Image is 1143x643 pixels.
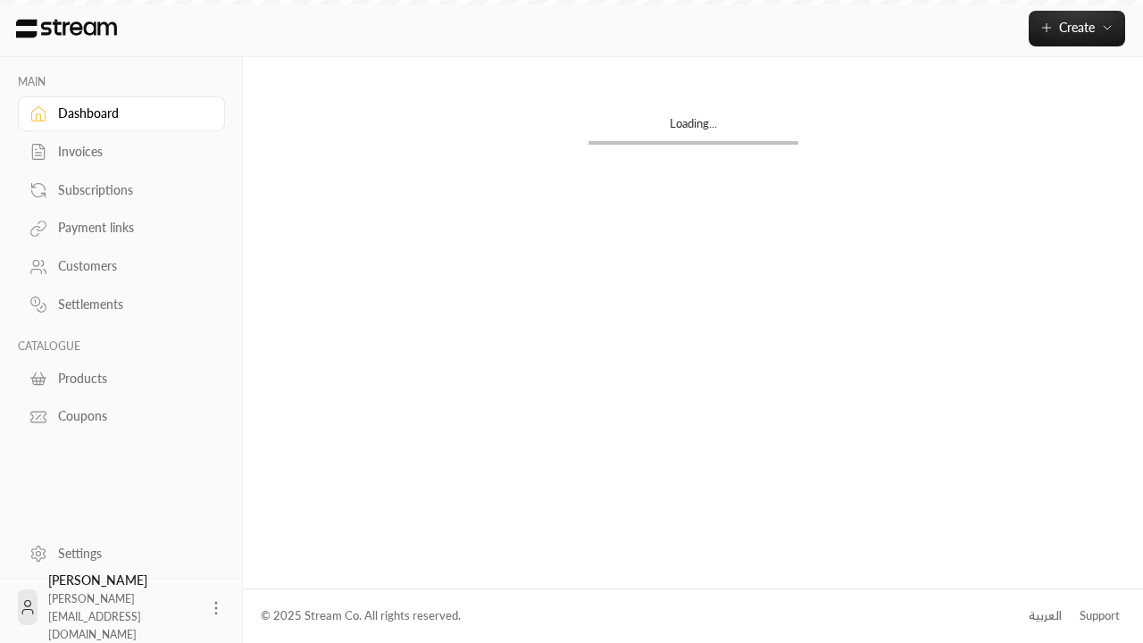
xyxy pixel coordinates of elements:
[18,339,225,354] p: CATALOGUE
[58,181,203,199] div: Subscriptions
[18,288,225,322] a: Settlements
[58,104,203,122] div: Dashboard
[14,19,119,38] img: Logo
[58,407,203,425] div: Coupons
[18,536,225,571] a: Settings
[18,96,225,131] a: Dashboard
[58,219,203,237] div: Payment links
[48,592,141,641] span: [PERSON_NAME][EMAIL_ADDRESS][DOMAIN_NAME]
[1059,20,1095,35] span: Create
[18,75,225,89] p: MAIN
[18,211,225,246] a: Payment links
[1029,11,1125,46] button: Create
[48,572,196,643] div: [PERSON_NAME]
[1073,600,1125,632] a: Support
[58,257,203,275] div: Customers
[261,607,461,625] div: © 2025 Stream Co. All rights reserved.
[18,361,225,396] a: Products
[58,296,203,313] div: Settlements
[1029,607,1062,625] div: العربية
[18,249,225,284] a: Customers
[18,399,225,434] a: Coupons
[18,172,225,207] a: Subscriptions
[58,143,203,161] div: Invoices
[58,370,203,388] div: Products
[58,545,203,563] div: Settings
[18,135,225,170] a: Invoices
[588,115,798,141] div: Loading...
